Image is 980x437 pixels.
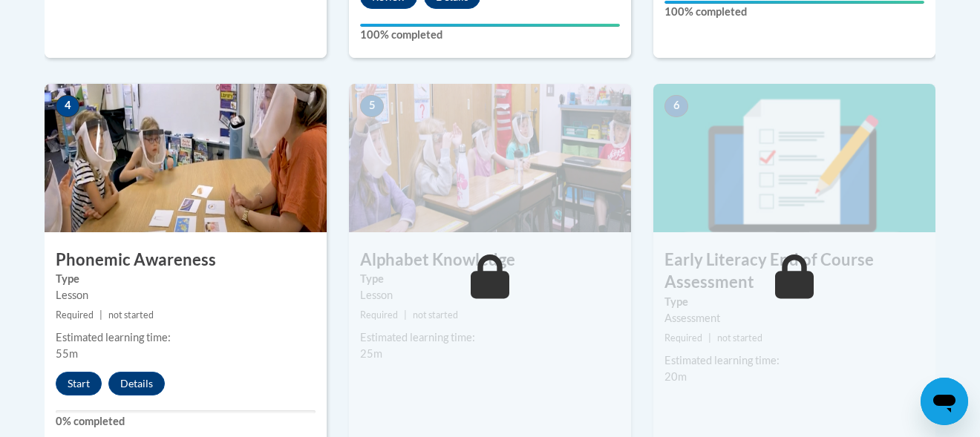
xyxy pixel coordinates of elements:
h3: Alphabet Knowledge [349,249,631,272]
label: Type [56,271,316,287]
span: 6 [664,95,688,117]
div: Your progress [360,24,620,27]
div: Assessment [664,310,924,326]
button: Details [108,372,165,395]
h3: Phonemic Awareness [45,249,327,272]
div: Estimated learning time: [56,329,316,346]
span: not started [108,309,154,321]
span: not started [413,309,458,321]
span: Required [360,309,398,321]
img: Course Image [45,84,327,232]
img: Course Image [349,84,631,232]
button: Start [56,372,102,395]
span: 20m [664,370,687,383]
span: | [404,309,407,321]
div: Lesson [360,287,620,303]
iframe: Button to launch messaging window [921,378,968,425]
div: Estimated learning time: [360,329,620,346]
img: Course Image [653,84,935,232]
div: Lesson [56,287,316,303]
span: not started [717,332,762,344]
span: | [99,309,102,321]
h3: Early Literacy End of Course Assessment [653,249,935,295]
label: Type [664,294,924,310]
div: Your progress [664,1,924,4]
span: 5 [360,95,384,117]
label: 100% completed [360,27,620,43]
span: | [708,332,711,344]
div: Estimated learning time: [664,352,924,369]
label: 100% completed [664,4,924,20]
span: 25m [360,347,382,360]
span: Required [56,309,94,321]
span: 4 [56,95,79,117]
label: Type [360,271,620,287]
span: Required [664,332,702,344]
label: 0% completed [56,413,316,430]
span: 55m [56,347,78,360]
